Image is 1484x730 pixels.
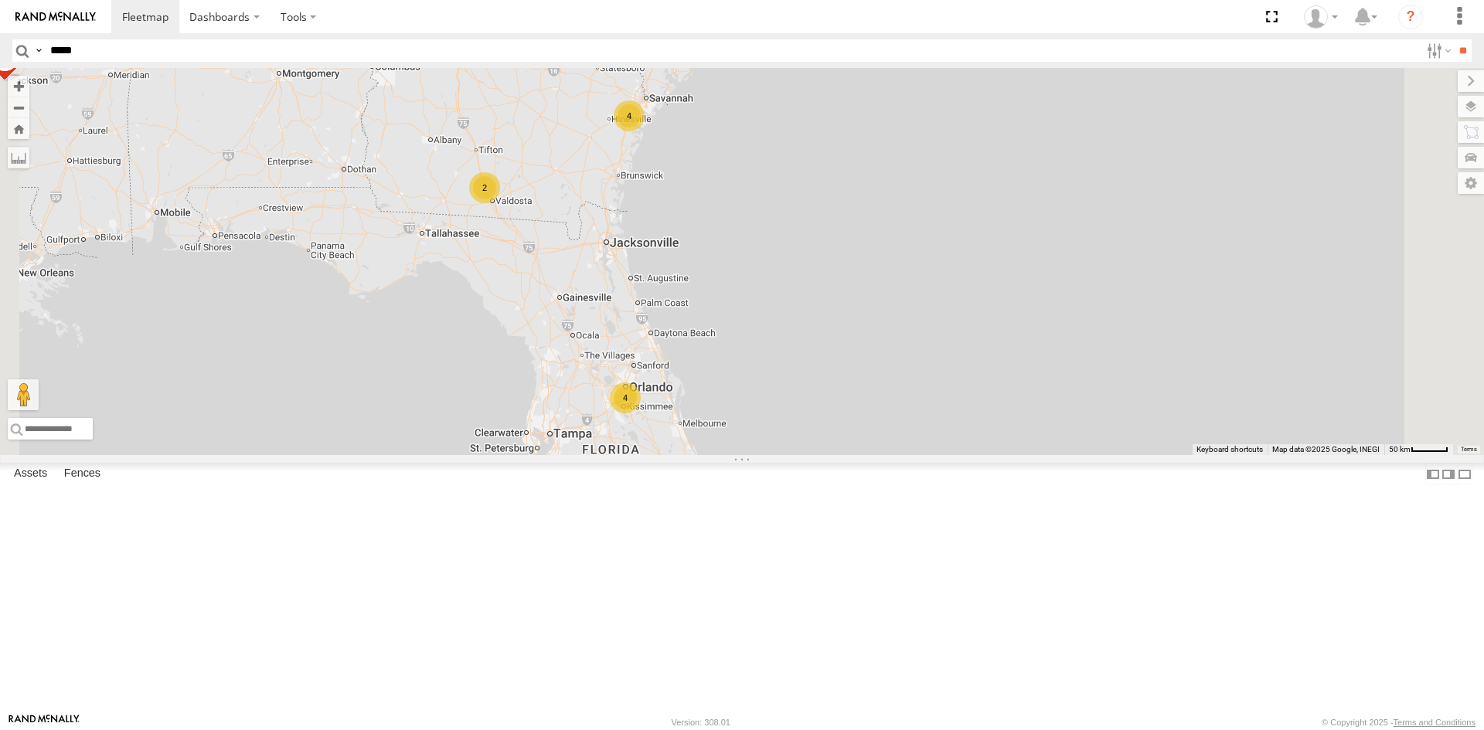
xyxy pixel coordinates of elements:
[1322,718,1475,727] div: © Copyright 2025 -
[9,715,80,730] a: Visit our Website
[1441,463,1456,485] label: Dock Summary Table to the Right
[6,463,55,485] label: Assets
[8,97,29,118] button: Zoom out
[32,39,45,62] label: Search Query
[8,379,39,410] button: Drag Pegman onto the map to open Street View
[610,382,641,413] div: 4
[1425,463,1441,485] label: Dock Summary Table to the Left
[1421,39,1454,62] label: Search Filter Options
[672,718,730,727] div: Version: 308.01
[8,76,29,97] button: Zoom in
[15,12,96,22] img: rand-logo.svg
[1461,446,1477,453] a: Terms (opens in new tab)
[1384,444,1453,455] button: Map Scale: 50 km per 45 pixels
[614,100,645,131] div: 4
[1389,445,1411,453] span: 50 km
[1457,463,1472,485] label: Hide Summary Table
[8,118,29,139] button: Zoom Home
[1398,5,1423,29] i: ?
[8,147,29,168] label: Measure
[1272,445,1380,453] span: Map data ©2025 Google, INEGI
[1394,718,1475,727] a: Terms and Conditions
[469,172,500,203] div: 2
[1196,444,1263,455] button: Keyboard shortcuts
[56,463,108,485] label: Fences
[1458,172,1484,194] label: Map Settings
[1298,5,1343,29] div: Sardor Khadjimedov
